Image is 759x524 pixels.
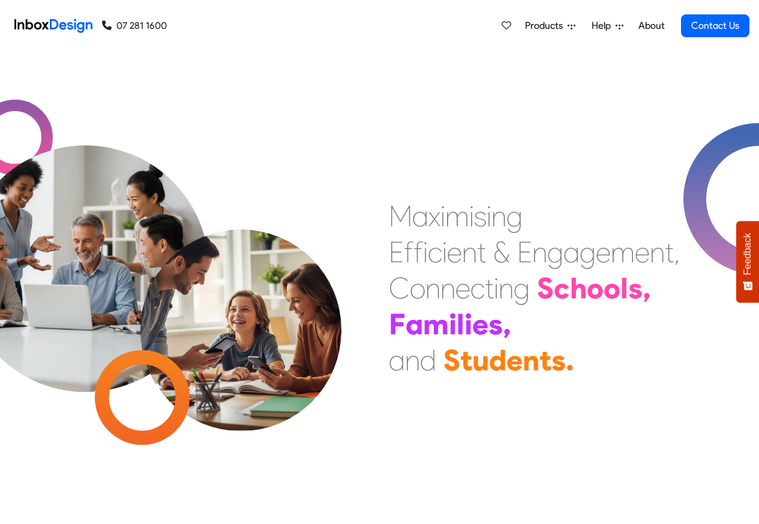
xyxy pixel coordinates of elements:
div: i [469,198,474,234]
div: F [389,306,406,342]
div: s [474,198,487,234]
div: i [423,234,428,270]
div: t [665,234,674,270]
div: e [635,234,650,270]
div: m [423,306,449,342]
a: Contact Us [681,14,749,37]
div: E [389,234,404,270]
div: m [445,198,469,234]
div: t [460,342,472,378]
div: g [547,234,563,270]
div: n [425,270,440,306]
a: About [635,14,668,38]
div: l [457,306,464,342]
div: & [493,234,510,270]
div: n [532,234,547,270]
a: Help [587,14,628,38]
div: e [447,234,462,270]
div: , [503,306,511,342]
span: Help [592,19,616,33]
div: g [506,198,523,234]
div: i [487,198,491,234]
div: c [470,270,485,306]
div: E [517,234,532,270]
div: i [440,198,445,234]
div: d [420,342,436,378]
div: o [587,270,604,306]
div: s [488,306,503,342]
div: s [628,270,643,306]
div: o [410,270,425,306]
div: n [440,270,455,306]
div: C [389,270,410,306]
div: e [455,270,470,306]
div: f [413,234,423,270]
a: Products [520,14,580,38]
div: Maximising Efficient & Engagement, Connecting Schools, Families, and Students. [389,198,680,378]
div: n [523,342,539,378]
div: e [472,306,488,342]
div: , [643,270,651,306]
a: 07 281 1600 [102,19,167,33]
div: o [604,270,620,306]
div: i [494,270,499,306]
div: d [489,342,506,378]
div: n [405,342,420,378]
div: m [611,234,635,270]
div: a [563,234,580,270]
div: h [570,270,587,306]
button: Feedback - Show survey [736,221,759,303]
div: a [406,306,423,342]
div: i [449,306,457,342]
div: t [539,342,551,378]
div: g [580,234,596,270]
span: Products [525,19,568,33]
div: S [537,270,554,306]
img: parents_with_child.png [115,179,367,431]
div: l [620,270,628,306]
div: c [554,270,570,306]
div: n [499,270,514,306]
div: f [404,234,413,270]
div: g [514,270,530,306]
div: e [506,342,523,378]
div: . [566,342,574,378]
div: , [674,234,680,270]
div: c [428,234,442,270]
div: n [650,234,665,270]
div: t [477,234,486,270]
div: n [462,234,477,270]
div: M [389,198,412,234]
div: e [596,234,611,270]
div: u [472,342,489,378]
div: n [491,198,506,234]
div: i [442,234,447,270]
div: a [389,342,405,378]
div: a [412,198,428,234]
div: t [485,270,494,306]
span: Feedback [742,233,753,275]
div: s [551,342,566,378]
div: x [428,198,440,234]
div: S [443,342,460,378]
div: i [464,306,472,342]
